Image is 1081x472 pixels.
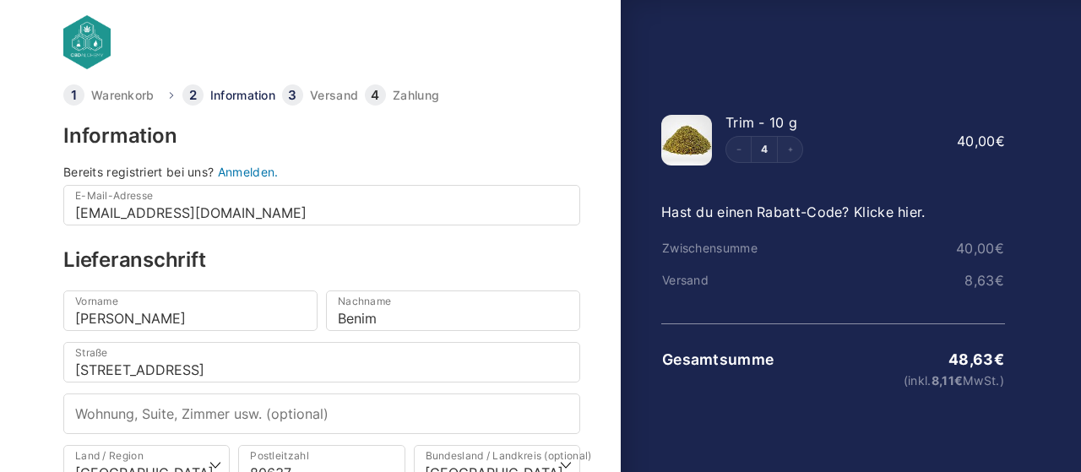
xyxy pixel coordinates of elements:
bdi: 40,00 [956,240,1004,257]
input: Vorname [63,290,318,331]
bdi: 8,63 [964,272,1004,289]
th: Versand [661,274,776,287]
h3: Information [63,126,580,146]
a: Versand [310,90,358,101]
span: € [995,272,1004,289]
button: Decrement [726,137,752,162]
span: Bereits registriert bei uns? [63,165,214,179]
th: Gesamtsumme [661,351,776,368]
span: € [994,350,1004,368]
bdi: 48,63 [948,350,1004,368]
span: 8,11 [932,373,964,388]
th: Zwischensumme [661,241,776,255]
a: Warenkorb [91,90,155,101]
input: Straße [63,342,580,382]
span: € [995,240,1004,257]
bdi: 40,00 [957,133,1005,149]
input: Wohnung, Suite, Zimmer usw. (optional) [63,393,580,434]
button: Increment [777,137,802,162]
input: E-Mail-Adresse [63,185,580,225]
span: Trim - 10 g [725,114,797,131]
a: Zahlung [393,90,439,101]
span: € [996,133,1005,149]
span: € [954,373,963,388]
h3: Lieferanschrift [63,250,580,270]
a: Hast du einen Rabatt-Code? Klicke hier. [661,203,926,220]
a: Anmelden. [218,165,279,179]
input: Nachname [326,290,580,331]
a: Edit [752,144,777,155]
a: Information [210,90,275,101]
small: (inkl. MwSt.) [777,375,1004,387]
